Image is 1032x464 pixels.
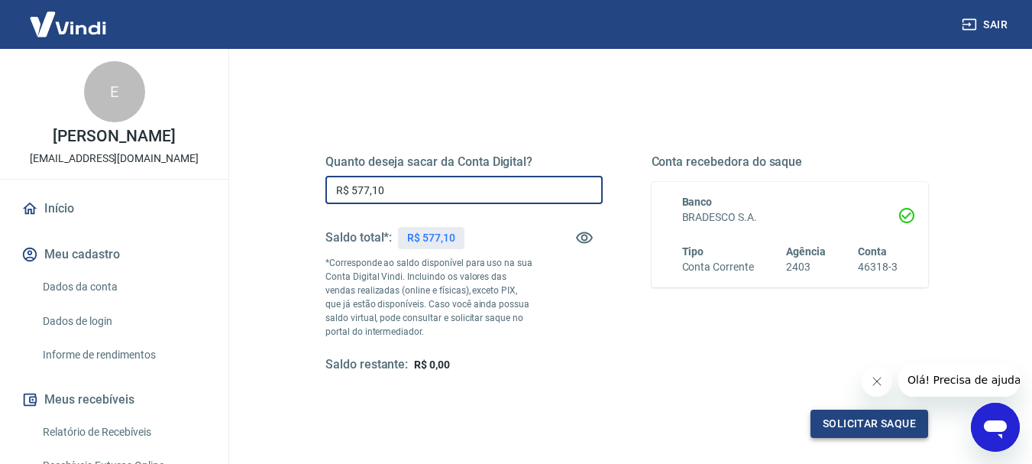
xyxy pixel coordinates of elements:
[37,339,210,371] a: Informe de rendimentos
[53,128,175,144] p: [PERSON_NAME]
[858,245,887,258] span: Conta
[18,383,210,417] button: Meus recebíveis
[810,410,928,438] button: Solicitar saque
[414,359,450,371] span: R$ 0,00
[682,245,704,258] span: Tipo
[84,61,145,122] div: E
[37,271,210,303] a: Dados da conta
[858,259,898,275] h6: 46318-3
[959,11,1014,39] button: Sair
[407,230,455,246] p: R$ 577,10
[325,256,533,339] p: *Corresponde ao saldo disponível para uso na sua Conta Digital Vindi. Incluindo os valores das ve...
[18,1,118,47] img: Vindi
[682,259,754,275] h6: Conta Corrente
[682,209,898,226] h6: BRADESCO S.A.
[9,11,128,23] span: Olá! Precisa de ajuda?
[30,151,199,167] p: [EMAIL_ADDRESS][DOMAIN_NAME]
[898,363,1020,397] iframe: Mensagem da empresa
[786,259,826,275] h6: 2403
[37,417,210,448] a: Relatório de Recebíveis
[37,306,210,337] a: Dados de login
[971,403,1020,452] iframe: Botão para abrir a janela de mensagens
[325,154,603,170] h5: Quanto deseja sacar da Conta Digital?
[786,245,826,258] span: Agência
[325,230,392,245] h5: Saldo total*:
[325,357,408,373] h5: Saldo restante:
[18,238,210,271] button: Meu cadastro
[652,154,929,170] h5: Conta recebedora do saque
[682,196,713,208] span: Banco
[862,366,892,397] iframe: Fechar mensagem
[18,192,210,226] a: Início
